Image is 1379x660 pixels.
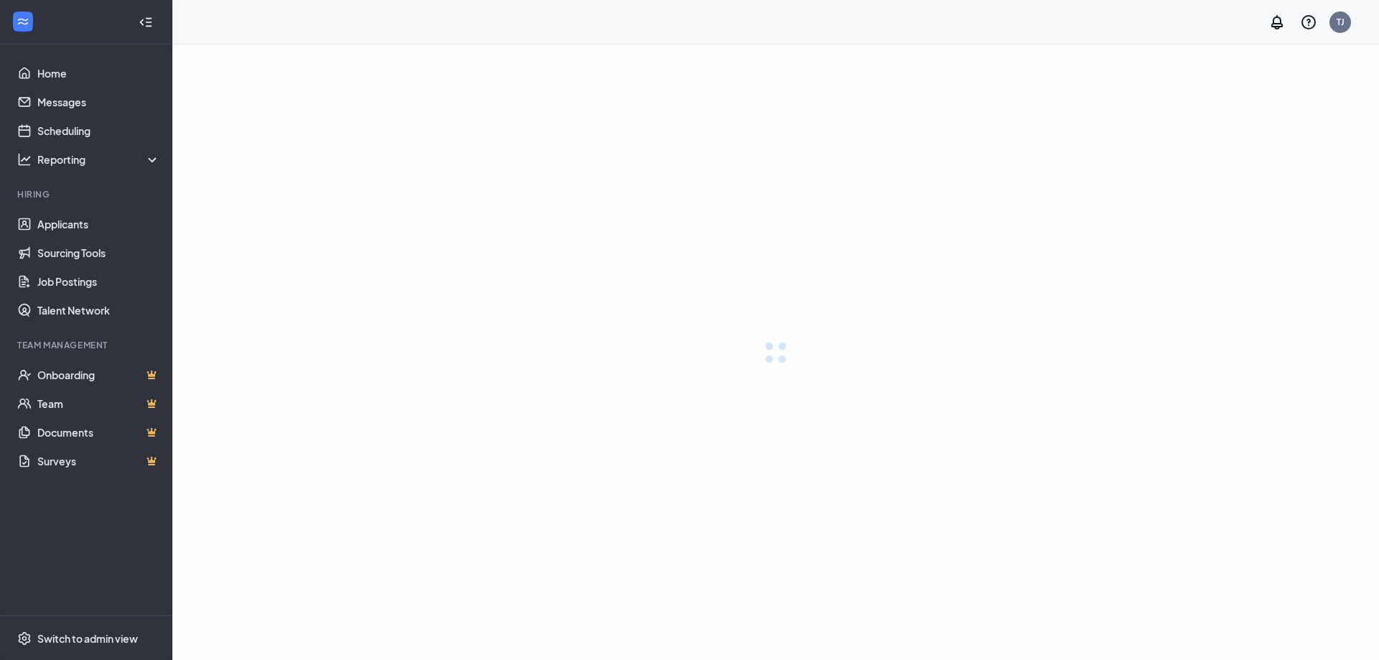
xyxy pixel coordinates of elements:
[37,88,160,116] a: Messages
[1337,16,1345,28] div: TJ
[37,152,161,167] div: Reporting
[37,296,160,325] a: Talent Network
[17,188,157,200] div: Hiring
[37,447,160,475] a: SurveysCrown
[1300,14,1317,31] svg: QuestionInfo
[37,267,160,296] a: Job Postings
[37,418,160,447] a: DocumentsCrown
[1268,14,1286,31] svg: Notifications
[37,389,160,418] a: TeamCrown
[17,339,157,351] div: Team Management
[139,15,153,29] svg: Collapse
[37,116,160,145] a: Scheduling
[16,14,30,29] svg: WorkstreamLogo
[37,238,160,267] a: Sourcing Tools
[37,361,160,389] a: OnboardingCrown
[37,59,160,88] a: Home
[17,631,32,646] svg: Settings
[37,631,138,646] div: Switch to admin view
[17,152,32,167] svg: Analysis
[37,210,160,238] a: Applicants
